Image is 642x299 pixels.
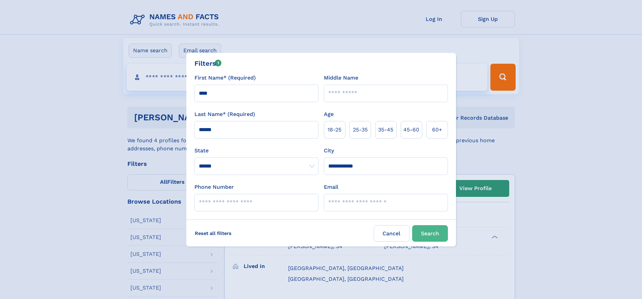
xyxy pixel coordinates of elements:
[328,126,341,134] span: 18‑25
[190,225,236,241] label: Reset all filters
[194,147,318,155] label: State
[378,126,393,134] span: 35‑45
[194,58,222,68] div: Filters
[324,74,358,82] label: Middle Name
[194,183,234,191] label: Phone Number
[194,74,256,82] label: First Name* (Required)
[353,126,368,134] span: 25‑35
[324,147,334,155] label: City
[324,110,334,118] label: Age
[324,183,338,191] label: Email
[412,225,448,242] button: Search
[194,110,255,118] label: Last Name* (Required)
[403,126,419,134] span: 45‑60
[374,225,409,242] label: Cancel
[432,126,442,134] span: 60+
